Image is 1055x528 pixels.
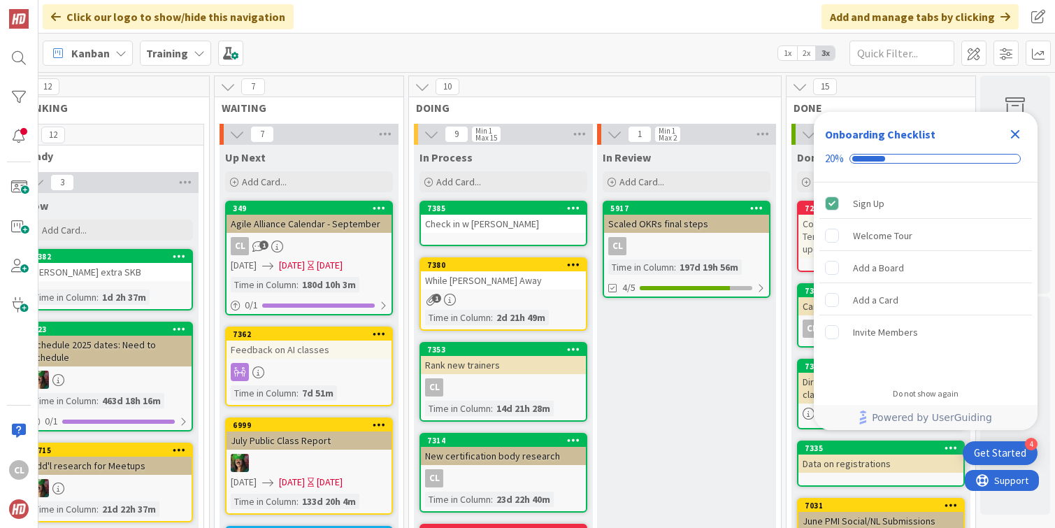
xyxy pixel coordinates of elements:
div: Click our logo to show/hide this navigation [43,4,294,29]
span: 1 [628,126,652,143]
div: Time in Column [425,492,491,507]
div: 6715Add'l research for Meetups [27,444,192,475]
div: 0/1 [227,297,392,314]
div: Check in w [PERSON_NAME] [421,215,586,233]
div: 7316Directus & SA - [PERSON_NAME]'s classes [798,360,963,404]
div: 7362Feedback on AI classes [227,328,392,359]
div: Checklist items [814,183,1038,379]
div: 1d 2h 37m [99,290,150,305]
span: : [96,501,99,517]
div: 7313Cam research new trainers [798,285,963,315]
span: 10 [436,78,459,95]
div: 7380While [PERSON_NAME] Away [421,259,586,290]
div: 133d 20h 4m [299,494,359,509]
div: Invite Members is incomplete. [819,317,1032,348]
span: THINKING [16,101,192,115]
div: 349Agile Alliance Calendar - September [227,202,392,233]
div: Add a Board is incomplete. [819,252,1032,283]
div: Welcome Tour is incomplete. [819,220,1032,251]
span: : [296,277,299,292]
a: 7382[PERSON_NAME] extra SKBTime in Column:1d 2h 37m [25,249,193,311]
div: 0/1 [27,413,192,430]
span: 0 / 1 [45,414,58,429]
img: SL [31,371,49,389]
span: 4/5 [622,280,636,295]
div: 323 [27,323,192,336]
span: WAITING [222,101,386,115]
span: Add Card... [242,176,287,188]
input: Quick Filter... [849,41,954,66]
a: 7362Feedback on AI classesTime in Column:7d 51m [225,327,393,406]
div: CL [608,237,626,255]
span: : [491,310,493,325]
a: 6999July Public Class ReportSL[DATE][DATE][DATE]Time in Column:133d 20h 4m [225,418,393,515]
span: Up Next [225,150,266,164]
span: [DATE] [279,258,305,273]
div: Min 1 [659,127,675,134]
a: 7290Complete setting up A-CSPO Brevo Template for [PERSON_NAME] - update workbook with new TOC [797,201,965,272]
span: Done [797,150,824,164]
div: Feedback on AI classes [227,341,392,359]
div: 20% [825,152,844,165]
div: Get Started [974,446,1026,460]
span: Add Card... [619,176,664,188]
span: Add Card... [436,176,481,188]
div: Cam research new trainers [798,297,963,315]
div: CL [421,378,586,397]
span: : [96,393,99,408]
a: 323Schedule 2025 dates: Need to scheduleSLTime in Column:463d 18h 16m0/1 [25,322,193,431]
div: Checklist progress: 20% [825,152,1026,165]
div: Data on registrations [798,455,963,473]
div: CL [425,378,443,397]
div: CL [231,237,249,255]
span: In Review [603,150,651,164]
div: [DATE] [317,258,343,273]
div: 7380 [421,259,586,271]
div: 7353 [427,345,586,355]
div: 7314New certification body research [421,434,586,465]
div: Time in Column [31,501,96,517]
div: 2d 21h 49m [493,310,549,325]
a: 7380While [PERSON_NAME] AwayTime in Column:2d 21h 49m [419,257,587,331]
div: CL [227,237,392,255]
div: Add'l research for Meetups [27,457,192,475]
span: 7 [250,126,274,143]
span: 3 [50,174,74,191]
div: [DATE] [317,475,343,490]
div: 323 [33,324,192,334]
div: 7335 [805,443,963,453]
div: Max 15 [475,134,497,141]
div: Add a Board [853,259,904,276]
a: 7314New certification body researchCLTime in Column:23d 22h 40m [419,433,587,513]
div: SL [27,371,192,389]
div: 7290Complete setting up A-CSPO Brevo Template for [PERSON_NAME] - update workbook with new TOC [798,202,963,258]
div: 23d 22h 40m [493,492,554,507]
div: 7385 [421,202,586,215]
a: Powered by UserGuiding [821,405,1031,430]
div: 197d 19h 56m [676,259,742,275]
a: 7385Check in w [PERSON_NAME] [419,201,587,246]
div: Time in Column [608,259,674,275]
div: Invite Members [853,324,918,341]
div: 7313 [798,285,963,297]
a: 5917Scaled OKRs final stepsCLTime in Column:197d 19h 56m4/5 [603,201,770,298]
span: 3x [816,46,835,60]
div: SL [227,454,392,472]
div: [PERSON_NAME] extra SKB [27,263,192,281]
div: 7313 [805,286,963,296]
span: 15 [813,78,837,95]
div: While [PERSON_NAME] Away [421,271,586,290]
div: Open Get Started checklist, remaining modules: 4 [963,441,1038,465]
span: DOING [416,101,763,115]
div: Scaled OKRs final steps [604,215,769,233]
div: CL [9,460,29,480]
div: Time in Column [31,290,96,305]
span: DONE [794,101,958,115]
div: 7382 [33,252,192,262]
div: 14d 21h 28m [493,401,554,416]
div: Close Checklist [1004,123,1026,145]
span: Add Card... [42,224,87,236]
a: 7353Rank new trainersCLTime in Column:14d 21h 28m [419,342,587,422]
div: 323Schedule 2025 dates: Need to schedule [27,323,192,366]
div: Directus & SA - [PERSON_NAME]'s classes [798,373,963,404]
